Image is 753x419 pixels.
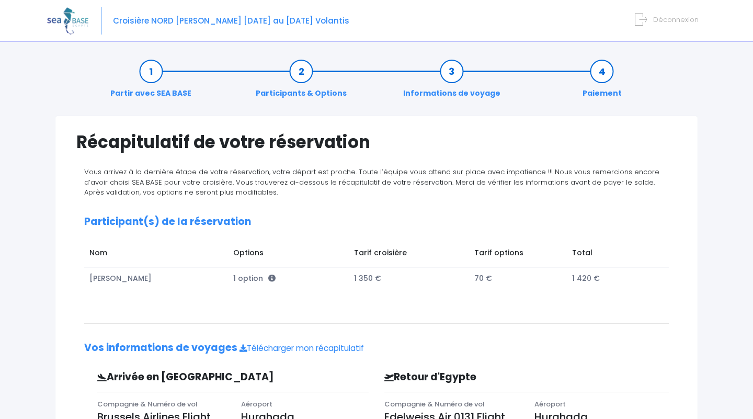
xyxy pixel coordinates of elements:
[97,399,198,409] span: Compagnie & Numéro de vol
[84,268,228,289] td: [PERSON_NAME]
[233,273,276,284] span: 1 option
[376,371,602,383] h3: Retour d'Egypte
[84,242,228,267] td: Nom
[349,268,469,289] td: 1 350 €
[239,343,364,354] a: Télécharger mon récapitulatif
[84,216,669,228] h2: Participant(s) de la réservation
[76,132,677,152] h1: Récapitulatif de votre réservation
[577,66,627,99] a: Paiement
[567,242,658,267] td: Total
[567,268,658,289] td: 1 420 €
[250,66,352,99] a: Participants & Options
[84,342,669,354] h2: Vos informations de voyages
[398,66,506,99] a: Informations de voyage
[228,242,348,267] td: Options
[105,66,197,99] a: Partir avec SEA BASE
[384,399,485,409] span: Compagnie & Numéro de vol
[534,399,566,409] span: Aéroport
[653,15,699,25] span: Déconnexion
[469,242,567,267] td: Tarif options
[469,268,567,289] td: 70 €
[349,242,469,267] td: Tarif croisière
[241,399,272,409] span: Aéroport
[84,167,659,197] span: Vous arrivez à la dernière étape de votre réservation, votre départ est proche. Toute l’équipe vo...
[89,371,305,383] h3: Arrivée en [GEOGRAPHIC_DATA]
[113,15,349,26] span: Croisière NORD [PERSON_NAME] [DATE] au [DATE] Volantis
